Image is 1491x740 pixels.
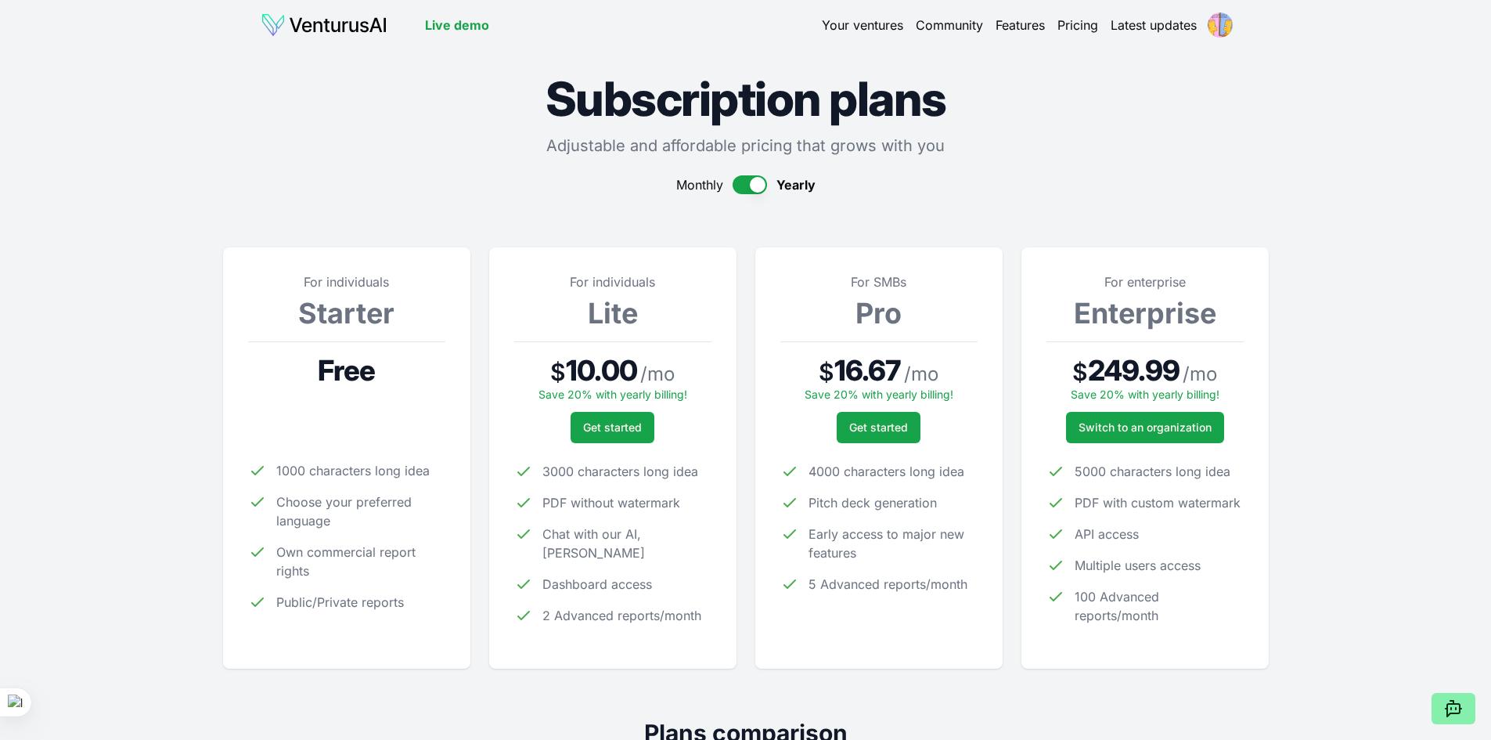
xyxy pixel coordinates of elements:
span: Free [318,355,375,386]
p: For individuals [514,273,711,291]
span: Dashboard access [542,575,652,594]
span: $ [550,358,566,386]
p: Adjustable and affordable pricing that grows with you [223,135,1269,157]
span: 5 Advanced reports/month [809,575,967,594]
span: Multiple users access [1075,556,1201,575]
a: Latest updates [1111,16,1197,34]
a: Your ventures [822,16,903,34]
h1: Subscription plans [223,75,1269,122]
span: 5000 characters long idea [1075,462,1230,481]
span: Get started [849,420,908,435]
span: 16.67 [834,355,902,386]
h3: Enterprise [1046,298,1244,329]
button: Get started [571,412,654,443]
h3: Starter [248,298,445,329]
span: Choose your preferred language [276,493,445,530]
span: $ [1072,358,1088,386]
p: For SMBs [780,273,978,291]
span: 1000 characters long idea [276,461,430,480]
span: Early access to major new features [809,525,978,562]
img: logo [261,13,387,38]
a: Community [916,16,983,34]
span: Save 20% with yearly billing! [538,388,687,401]
span: / mo [640,362,675,387]
a: Features [996,16,1045,34]
img: ACg8ocI-_-OhuBFJNg8vnn8LScC5CEYFYW_6zY6FeRqy7R7da6IKrviT=s96-c [1208,13,1233,38]
button: Get started [837,412,920,443]
span: / mo [1183,362,1217,387]
a: Live demo [425,16,489,34]
a: Switch to an organization [1066,412,1224,443]
span: Public/Private reports [276,593,404,612]
span: Chat with our AI, [PERSON_NAME] [542,525,711,562]
span: 10.00 [566,355,637,386]
span: 249.99 [1088,355,1179,386]
span: 4000 characters long idea [809,462,964,481]
span: 2 Advanced reports/month [542,606,701,625]
span: / mo [904,362,938,387]
p: For individuals [248,273,445,291]
a: Pricing [1057,16,1098,34]
span: API access [1075,525,1139,543]
span: PDF with custom watermark [1075,493,1241,512]
span: 3000 characters long idea [542,462,698,481]
span: 100 Advanced reports/month [1075,587,1244,625]
h3: Pro [780,298,978,329]
span: Pitch deck generation [809,493,937,512]
h3: Lite [514,298,711,329]
p: For enterprise [1046,273,1244,291]
span: Save 20% with yearly billing! [1071,388,1219,401]
span: $ [819,358,834,386]
span: Own commercial report rights [276,543,445,580]
span: Yearly [776,175,816,194]
span: Save 20% with yearly billing! [805,388,953,401]
span: Monthly [676,175,723,194]
span: Get started [583,420,642,435]
span: PDF without watermark [542,493,680,512]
